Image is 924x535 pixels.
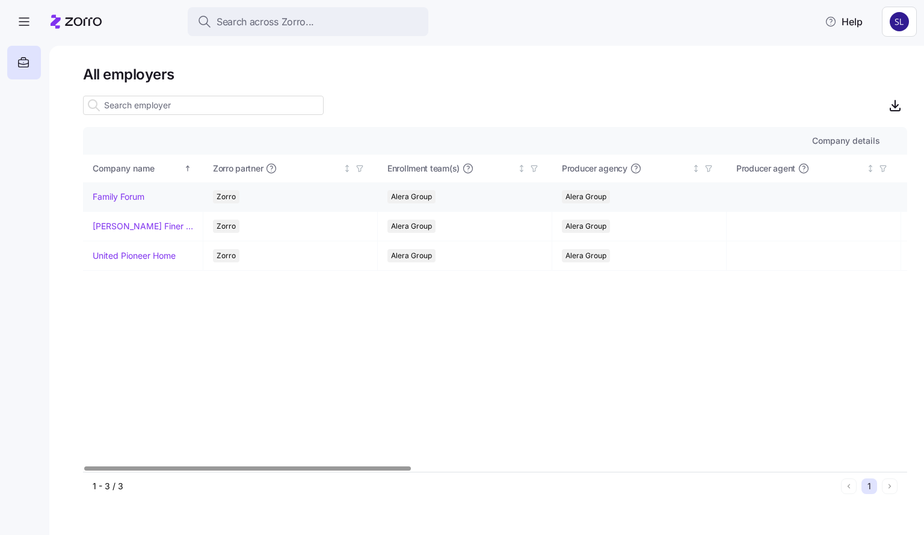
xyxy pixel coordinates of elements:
[736,162,795,175] span: Producer agent
[83,96,324,115] input: Search employer
[378,155,552,182] th: Enrollment team(s)Not sorted
[203,155,378,182] th: Zorro partnerNot sorted
[83,65,907,84] h1: All employers
[93,220,193,232] a: [PERSON_NAME] Finer Meats
[692,164,700,173] div: Not sorted
[93,480,836,492] div: 1 - 3 / 3
[890,12,909,31] img: 9541d6806b9e2684641ca7bfe3afc45a
[866,164,875,173] div: Not sorted
[841,478,857,494] button: Previous page
[391,190,432,203] span: Alera Group
[188,7,428,36] button: Search across Zorro...
[93,250,176,262] a: United Pioneer Home
[565,249,606,262] span: Alera Group
[213,162,263,175] span: Zorro partner
[387,162,460,175] span: Enrollment team(s)
[565,220,606,233] span: Alera Group
[861,478,877,494] button: 1
[517,164,526,173] div: Not sorted
[217,14,314,29] span: Search across Zorro...
[552,155,727,182] th: Producer agencyNot sorted
[391,249,432,262] span: Alera Group
[183,164,192,173] div: Sorted ascending
[217,249,236,262] span: Zorro
[93,191,144,203] a: Family Forum
[343,164,351,173] div: Not sorted
[815,10,872,34] button: Help
[93,162,182,175] div: Company name
[825,14,863,29] span: Help
[391,220,432,233] span: Alera Group
[217,190,236,203] span: Zorro
[882,478,898,494] button: Next page
[217,220,236,233] span: Zorro
[565,190,606,203] span: Alera Group
[83,155,203,182] th: Company nameSorted ascending
[562,162,627,175] span: Producer agency
[727,155,901,182] th: Producer agentNot sorted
